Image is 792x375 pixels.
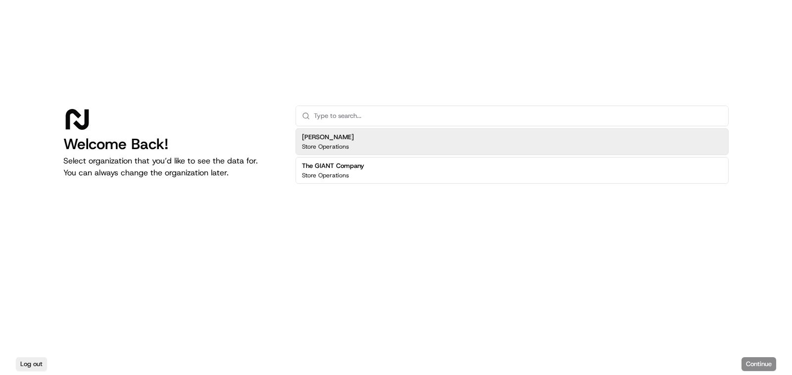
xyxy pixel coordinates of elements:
button: Log out [16,357,47,371]
input: Type to search... [314,106,722,126]
p: Store Operations [302,143,349,151]
p: Store Operations [302,171,349,179]
p: Select organization that you’d like to see the data for. You can always change the organization l... [63,155,280,179]
div: Suggestions [296,126,729,186]
h2: [PERSON_NAME] [302,133,354,142]
h1: Welcome Back! [63,135,280,153]
h2: The GIANT Company [302,161,364,170]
